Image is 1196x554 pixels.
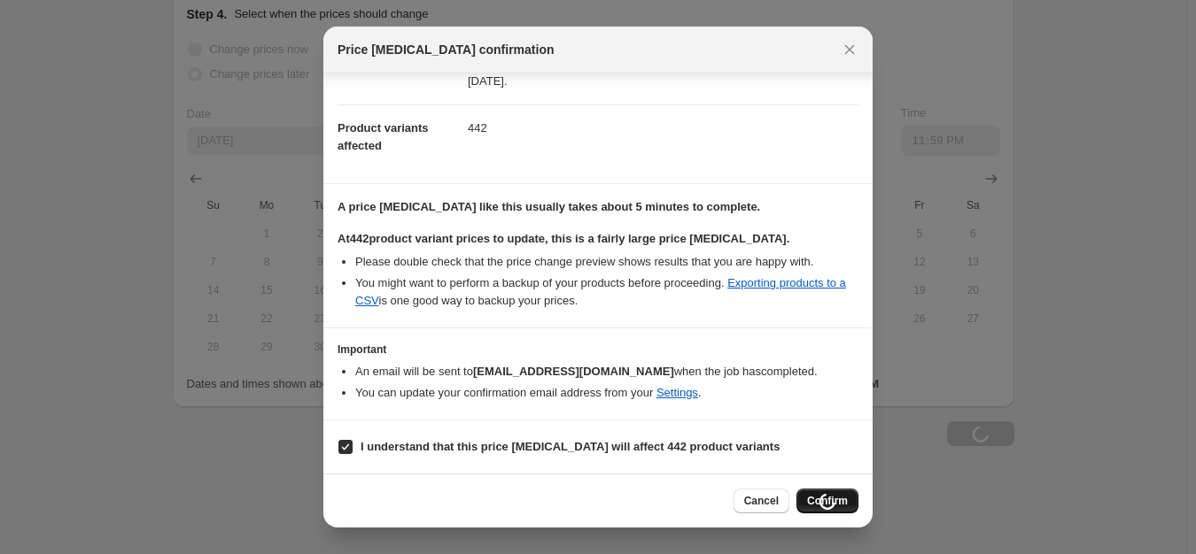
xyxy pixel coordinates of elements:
li: You might want to perform a backup of your products before proceeding. is one good way to backup ... [355,274,858,310]
span: Cancel [744,494,779,508]
b: At 442 product variant prices to update, this is a fairly large price [MEDICAL_DATA]. [338,232,789,245]
b: I understand that this price [MEDICAL_DATA] will affect 442 product variants [361,440,780,453]
a: Settings [656,386,698,399]
li: Please double check that the price change preview shows results that you are happy with. [355,253,858,271]
button: Close [837,37,862,62]
b: A price [MEDICAL_DATA] like this usually takes about 5 minutes to complete. [338,200,760,213]
span: Price [MEDICAL_DATA] confirmation [338,41,555,58]
dd: 442 [468,104,858,151]
h3: Important [338,342,858,357]
button: Cancel [734,489,789,513]
li: You can update your confirmation email address from your . [355,384,858,402]
span: Product variants affected [338,121,429,152]
li: An email will be sent to when the job has completed . [355,363,858,381]
a: Exporting products to a CSV [355,276,846,307]
b: [EMAIL_ADDRESS][DOMAIN_NAME] [473,365,674,378]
